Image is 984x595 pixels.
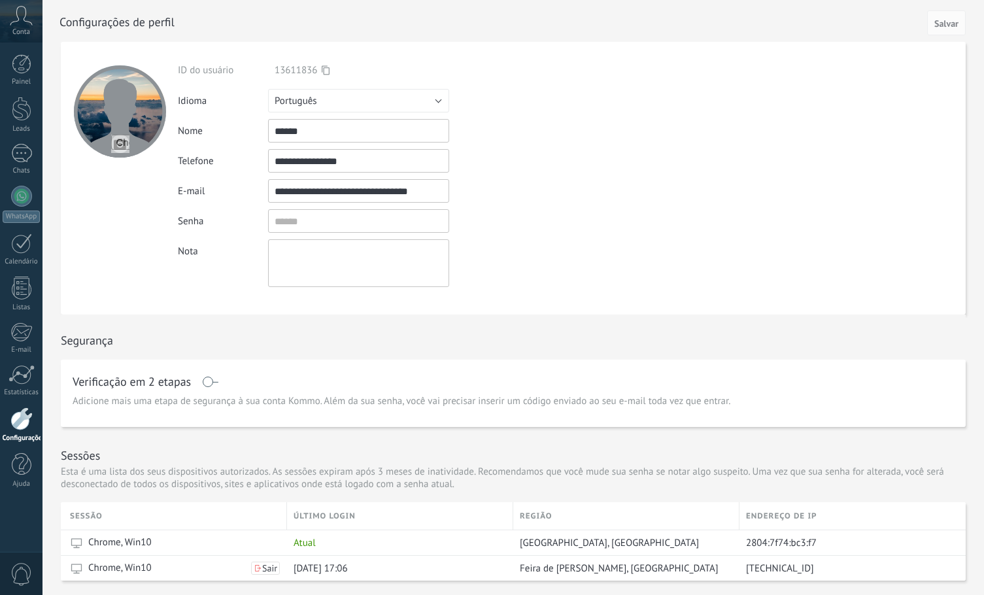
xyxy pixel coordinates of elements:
button: Salvar [927,10,966,35]
div: Painel [3,78,41,86]
button: Sair [251,562,280,575]
div: 2804:7f74:bc3:f7 [739,530,956,555]
span: Chrome, Win10 [88,536,152,549]
span: Sair [262,564,277,573]
h1: Sessões [61,448,100,463]
h1: Verificação em 2 etapas [73,377,191,387]
div: Listas [3,303,41,312]
div: ENDEREÇO DE IP [739,502,966,530]
div: ID do usuário [178,64,268,76]
div: WhatsApp [3,211,40,223]
h1: Segurança [61,333,113,348]
div: Telefone [178,155,268,167]
span: Português [275,95,317,107]
div: 200.26.255.194 [739,556,956,581]
div: Senha [178,215,268,228]
span: Atual [294,537,316,549]
span: 2804:7f74:bc3:f7 [746,537,817,549]
span: Feira de [PERSON_NAME], [GEOGRAPHIC_DATA] [520,562,718,575]
span: [TECHNICAL_ID] [746,562,814,575]
div: Brasília, Brazil [513,530,733,555]
div: ÚLTIMO LOGIN [287,502,513,530]
span: [GEOGRAPHIC_DATA], [GEOGRAPHIC_DATA] [520,537,699,549]
span: 13611836 [275,64,317,76]
div: SESSÃO [70,502,286,530]
button: Português [268,89,449,112]
div: Chats [3,167,41,175]
div: Idioma [178,95,268,107]
div: Configurações [3,434,41,443]
div: Calendário [3,258,41,266]
div: Feira de Santana, Brazil [513,556,733,581]
div: Nota [178,239,268,258]
span: [DATE] 17:06 [294,562,348,575]
div: Ajuda [3,480,41,488]
span: Adicione mais uma etapa de segurança à sua conta Kommo. Além da sua senha, você vai precisar inse... [73,395,730,408]
div: E-mail [178,185,268,197]
div: Leads [3,125,41,133]
p: Esta é uma lista dos seus dispositivos autorizados. As sessões expiram após 3 meses de inatividad... [61,466,966,490]
span: Salvar [934,19,959,28]
div: REGIÃO [513,502,739,530]
div: Nome [178,125,268,137]
span: Chrome, Win10 [88,562,152,575]
div: E-mail [3,346,41,354]
div: Estatísticas [3,388,41,397]
span: Conta [12,28,30,37]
